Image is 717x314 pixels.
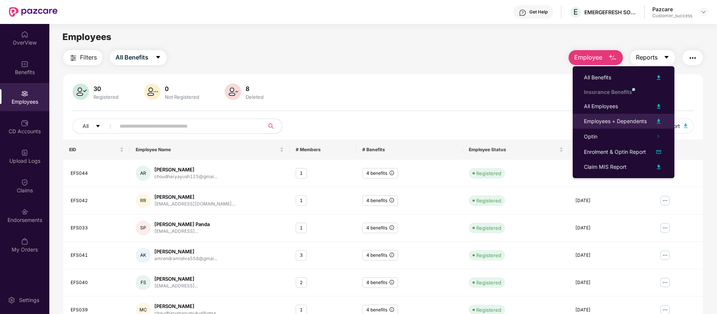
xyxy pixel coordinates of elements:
button: All Benefitscaret-down [110,50,167,65]
div: EFS040 [71,279,124,286]
div: Employees + Dependents [584,117,647,125]
span: search [264,123,278,129]
div: All Benefits [584,73,611,82]
div: 4 benefits [362,223,398,234]
div: Registered [92,94,120,100]
div: EMERGEFRESH SOLUTIONS PRIVATE LIMITED [584,9,637,16]
img: svg+xml;base64,PHN2ZyBpZD0iRW1wbG95ZWVzIiB4bWxucz0iaHR0cDovL3d3dy53My5vcmcvMjAwMC9zdmciIHdpZHRoPS... [21,90,28,97]
div: All Employees [584,102,618,110]
div: [PERSON_NAME] [154,248,217,255]
div: Registered [476,251,501,259]
div: [DATE] [575,307,643,314]
span: Filters [80,53,97,62]
span: caret-down [95,124,101,129]
span: info-circle [390,280,394,284]
div: Deleted [244,94,265,100]
span: right [656,134,660,138]
span: caret-down [664,54,670,61]
div: Customer_success [652,13,692,19]
button: Reportscaret-down [630,50,675,65]
span: Optin [584,133,597,140]
img: svg+xml;base64,PHN2ZyBpZD0iQmVuZWZpdHMiIHhtbG5zPSJodHRwOi8vd3d3LnczLm9yZy8yMDAwL3N2ZyIgd2lkdGg9Ij... [21,60,28,68]
span: All Benefits [116,53,148,62]
th: Manage [649,140,703,160]
div: EFS033 [71,225,124,232]
span: info-circle [390,307,394,312]
img: svg+xml;base64,PHN2ZyBpZD0iQ2xhaW0iIHhtbG5zPSJodHRwOi8vd3d3LnczLm9yZy8yMDAwL3N2ZyIgd2lkdGg9IjIwIi... [21,179,28,186]
div: RR [136,193,151,208]
div: Registered [476,197,501,204]
img: svg+xml;base64,PHN2ZyB4bWxucz0iaHR0cDovL3d3dy53My5vcmcvMjAwMC9zdmciIHhtbG5zOnhsaW5rPSJodHRwOi8vd3... [73,83,89,100]
div: 0 [163,85,201,92]
div: FS [136,275,151,290]
img: svg+xml;base64,PHN2ZyBpZD0iTXlfT3JkZXJzIiBkYXRhLW5hbWU9Ik15IE9yZGVycyIgeG1sbnM9Imh0dHA6Ly93d3cudz... [21,238,28,245]
span: Employee Status [469,147,558,153]
div: EFS039 [71,307,124,314]
div: EFS044 [71,170,124,177]
div: SP [136,220,151,235]
img: svg+xml;base64,PHN2ZyB4bWxucz0iaHR0cDovL3d3dy53My5vcmcvMjAwMC9zdmciIHdpZHRoPSIyNCIgaGVpZ2h0PSIyNC... [688,54,697,63]
div: 4 benefits [362,195,398,206]
span: Reports [636,53,658,62]
div: Registered [476,306,501,314]
img: svg+xml;base64,PHN2ZyBpZD0iRHJvcGRvd24tMzJ4MzIiIHhtbG5zPSJodHRwOi8vd3d3LnczLm9yZy8yMDAwL3N2ZyIgd2... [701,9,707,15]
div: AR [136,166,151,181]
img: svg+xml;base64,PHN2ZyB4bWxucz0iaHR0cDovL3d3dy53My5vcmcvMjAwMC9zdmciIHhtbG5zOnhsaW5rPSJodHRwOi8vd3... [654,102,663,111]
div: [DATE] [575,252,643,259]
img: manageButton [659,222,671,234]
div: 30 [92,85,120,92]
th: # Members [290,140,356,160]
img: svg+xml;base64,PHN2ZyB4bWxucz0iaHR0cDovL3d3dy53My5vcmcvMjAwMC9zdmciIHhtbG5zOnhsaW5rPSJodHRwOi8vd3... [654,147,663,156]
span: Employee Name [136,147,278,153]
span: info-circle [390,171,394,175]
div: EFS042 [71,197,124,204]
img: svg+xml;base64,PHN2ZyB4bWxucz0iaHR0cDovL3d3dy53My5vcmcvMjAwMC9zdmciIHhtbG5zOnhsaW5rPSJodHRwOi8vd3... [654,162,663,171]
span: info-circle [390,253,394,257]
div: 1 [296,223,307,234]
img: svg+xml;base64,PHN2ZyB4bWxucz0iaHR0cDovL3d3dy53My5vcmcvMjAwMC9zdmciIHdpZHRoPSIyNCIgaGVpZ2h0PSIyNC... [69,54,78,63]
div: [EMAIL_ADDRESS]... [154,283,198,290]
div: 4 benefits [362,250,398,261]
img: svg+xml;base64,PHN2ZyB4bWxucz0iaHR0cDovL3d3dy53My5vcmcvMjAwMC9zdmciIHhtbG5zOnhsaW5rPSJodHRwOi8vd3... [225,83,241,100]
img: manageButton [659,277,671,289]
span: All [83,122,89,130]
div: AK [136,248,151,263]
button: Allcaret-down [73,119,118,134]
span: E [573,7,578,16]
div: 8 [244,85,265,92]
img: svg+xml;base64,PHN2ZyBpZD0iU2V0dGluZy0yMHgyMCIgeG1sbnM9Imh0dHA6Ly93d3cudzMub3JnLzIwMDAvc3ZnIiB3aW... [8,296,15,304]
div: [PERSON_NAME] [154,275,198,283]
img: svg+xml;base64,PHN2ZyB4bWxucz0iaHR0cDovL3d3dy53My5vcmcvMjAwMC9zdmciIHhtbG5zOnhsaW5rPSJodHRwOi8vd3... [654,73,663,82]
img: svg+xml;base64,PHN2ZyBpZD0iVXBsb2FkX0xvZ3MiIGRhdGEtbmFtZT0iVXBsb2FkIExvZ3MiIHhtbG5zPSJodHRwOi8vd3... [21,149,28,156]
div: 4 benefits [362,277,398,288]
div: 2 [296,277,307,288]
div: Not Registered [163,94,201,100]
div: [PERSON_NAME] Panda [154,221,210,228]
th: Joining Date [569,140,649,160]
div: Registered [476,224,501,232]
span: Employees [62,31,111,42]
div: Registered [476,279,501,286]
span: caret-down [155,54,161,61]
img: manageButton [659,195,671,207]
div: Settings [17,296,41,304]
div: [DATE] [575,197,643,204]
button: Filters [63,50,102,65]
img: svg+xml;base64,PHN2ZyBpZD0iRW5kb3JzZW1lbnRzIiB4bWxucz0iaHR0cDovL3d3dy53My5vcmcvMjAwMC9zdmciIHdpZH... [21,208,28,216]
div: [PERSON_NAME] [154,166,217,173]
div: Get Help [529,9,548,15]
button: Employee [569,50,623,65]
span: EID [69,147,118,153]
img: svg+xml;base64,PHN2ZyBpZD0iQ0RfQWNjb3VudHMiIGRhdGEtbmFtZT0iQ0QgQWNjb3VudHMiIHhtbG5zPSJodHRwOi8vd3... [21,119,28,127]
div: [PERSON_NAME] [154,193,235,201]
div: [DATE] [575,279,643,286]
div: choudharyayush125@gmai... [154,173,217,180]
div: EFS041 [71,252,124,259]
div: [DATE] [575,225,643,232]
img: svg+xml;base64,PHN2ZyB4bWxucz0iaHR0cDovL3d3dy53My5vcmcvMjAwMC9zdmciIHhtbG5zOnhsaW5rPSJodHRwOi8vd3... [144,83,160,100]
div: Claim MIS Report [584,163,627,171]
th: EID [63,140,130,160]
div: Pazcare [652,6,692,13]
img: svg+xml;base64,PHN2ZyB4bWxucz0iaHR0cDovL3d3dy53My5vcmcvMjAwMC9zdmciIHdpZHRoPSI4IiBoZWlnaHQ9IjgiIH... [632,88,635,91]
img: manageButton [659,249,671,261]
